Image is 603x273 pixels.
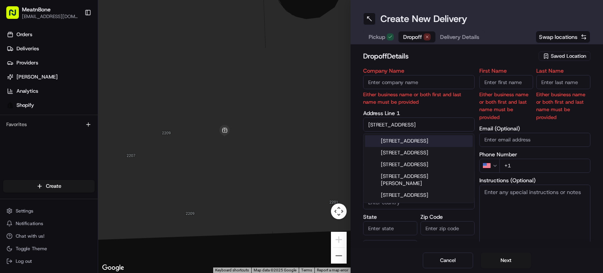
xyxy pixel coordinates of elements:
button: Zoom out [331,248,347,264]
button: MeatnBone[EMAIL_ADDRESS][DOMAIN_NAME] [3,3,81,22]
button: Notifications [3,218,95,229]
span: • [85,121,88,128]
input: Clear [20,50,130,59]
span: [PERSON_NAME] [16,73,58,81]
span: Create [46,183,61,190]
input: Enter state [363,221,417,235]
div: [STREET_ADDRESS] [365,189,473,201]
span: Notifications [16,220,43,227]
a: Terms [301,268,312,272]
img: Google [100,263,126,273]
span: Map data ©2025 Google [254,268,296,272]
button: [EMAIL_ADDRESS][DOMAIN_NAME] [22,13,78,20]
img: 1736555255976-a54dd68f-1ca7-489b-9aae-adbdc363a1c4 [16,122,22,128]
label: Phone Number [479,152,591,157]
span: Swap locations [539,33,577,41]
span: [DATE] [90,121,106,128]
button: Chat with us! [3,231,95,242]
span: Analytics [16,88,38,95]
a: 💻API Documentation [63,172,129,186]
button: Create [3,180,95,192]
button: Next [481,253,531,268]
span: Deliveries [16,45,39,52]
a: Analytics [3,85,98,97]
img: Shopify logo [7,102,13,108]
input: Enter address [363,117,475,132]
button: See all [122,100,143,110]
span: [DATE] [90,143,106,149]
span: API Documentation [74,175,126,183]
label: State [363,214,417,220]
a: Providers [3,57,98,69]
label: Instructions (Optional) [479,178,591,183]
button: Save this Location [363,240,417,249]
button: Settings [3,205,95,216]
img: 8571987876998_91fb9ceb93ad5c398215_72.jpg [16,75,31,89]
div: We're available if you need us! [35,82,108,89]
span: Orders [16,31,32,38]
a: Powered byPylon [55,194,95,200]
label: Email (Optional) [479,126,591,131]
a: Deliveries [3,42,98,55]
img: 1736555255976-a54dd68f-1ca7-489b-9aae-adbdc363a1c4 [16,143,22,149]
button: Swap locations [535,31,590,43]
button: MeatnBone [22,5,51,13]
span: Settings [16,208,33,214]
a: [PERSON_NAME] [3,71,98,83]
a: Report a map error [317,268,348,272]
span: Knowledge Base [16,175,60,183]
div: Start new chat [35,75,129,82]
h1: Create New Delivery [380,13,467,25]
span: Wisdom [PERSON_NAME] [24,143,84,149]
img: Wisdom Oko [8,135,20,150]
button: Zoom in [331,232,347,247]
label: Address Line 1 [363,110,475,116]
img: Wisdom Oko [8,114,20,129]
span: Shopify [16,102,34,109]
a: Orders [3,28,98,41]
span: Saved Location [551,53,586,60]
span: Delivery Details [440,33,479,41]
input: Enter company name [363,75,475,89]
div: Past conversations [8,102,50,108]
label: Company Name [363,68,475,73]
span: • [85,143,88,149]
div: 📗 [8,176,14,182]
h2: dropoff Details [363,51,534,62]
a: 📗Knowledge Base [5,172,63,186]
label: Zip Code [420,214,475,220]
span: Toggle Theme [16,246,47,252]
div: [STREET_ADDRESS] [365,159,473,170]
input: Enter email address [479,133,591,147]
img: Nash [8,7,24,23]
div: [STREET_ADDRESS] [365,135,473,147]
span: Pylon [78,194,95,200]
span: Log out [16,258,32,264]
div: [STREET_ADDRESS] [365,147,473,159]
button: Start new chat [133,77,143,86]
button: Map camera controls [331,203,347,219]
img: 1736555255976-a54dd68f-1ca7-489b-9aae-adbdc363a1c4 [8,75,22,89]
span: Chat with us! [16,233,44,239]
button: Log out [3,256,95,267]
button: Keyboard shortcuts [215,268,249,273]
div: Favorites [3,118,95,131]
span: Providers [16,59,38,66]
div: [STREET_ADDRESS][PERSON_NAME] [365,170,473,189]
button: Cancel [423,253,473,268]
a: Open this area in Google Maps (opens a new window) [100,263,126,273]
a: Shopify [3,99,98,112]
input: Enter zip code [420,221,475,235]
span: Dropoff [403,33,422,41]
button: Saved Location [539,51,590,62]
div: Suggestions [363,133,475,203]
label: First Name [479,68,534,73]
p: Welcome 👋 [8,31,143,44]
input: Enter first name [479,75,534,89]
p: Either business name or both first and last name must be provided [536,91,590,121]
label: Last Name [536,68,590,73]
p: Either business name or both first and last name must be provided [363,91,475,106]
input: Enter last name [536,75,590,89]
